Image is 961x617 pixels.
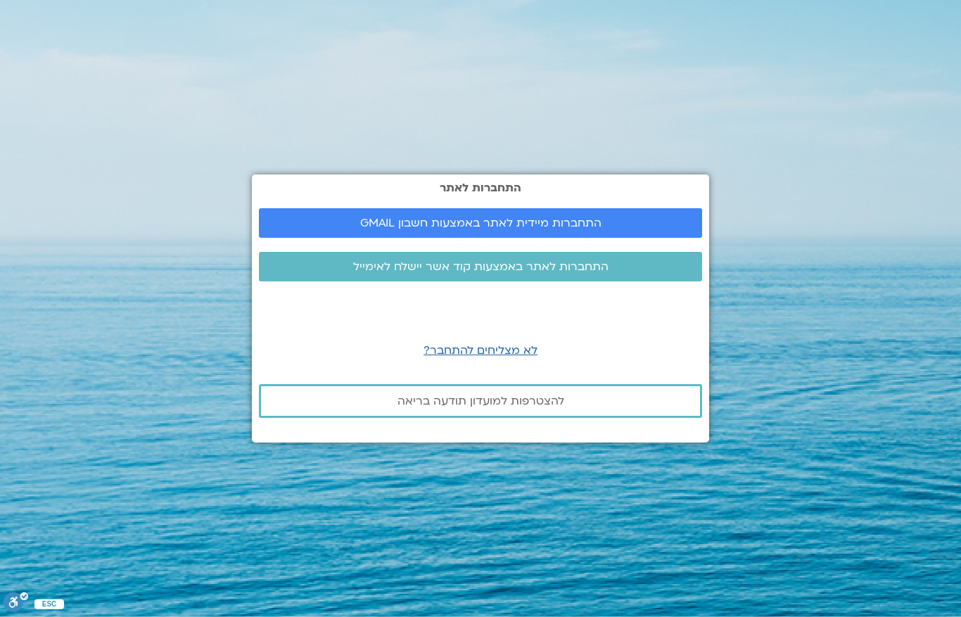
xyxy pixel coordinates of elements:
a: התחברות לאתר באמצעות קוד אשר יישלח לאימייל [259,252,702,281]
a: התחברות מיידית לאתר באמצעות חשבון GMAIL [259,208,702,238]
span: התחברות מיידית לאתר באמצעות חשבון GMAIL [360,217,602,229]
span: התחברות לאתר באמצעות קוד אשר יישלח לאימייל [353,260,609,273]
a: להצטרפות למועדון תודעה בריאה [259,384,702,418]
h2: התחברות לאתר [259,182,702,194]
span: להצטרפות למועדון תודעה בריאה [397,395,564,407]
a: לא מצליחים להתחבר? [424,343,537,358]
